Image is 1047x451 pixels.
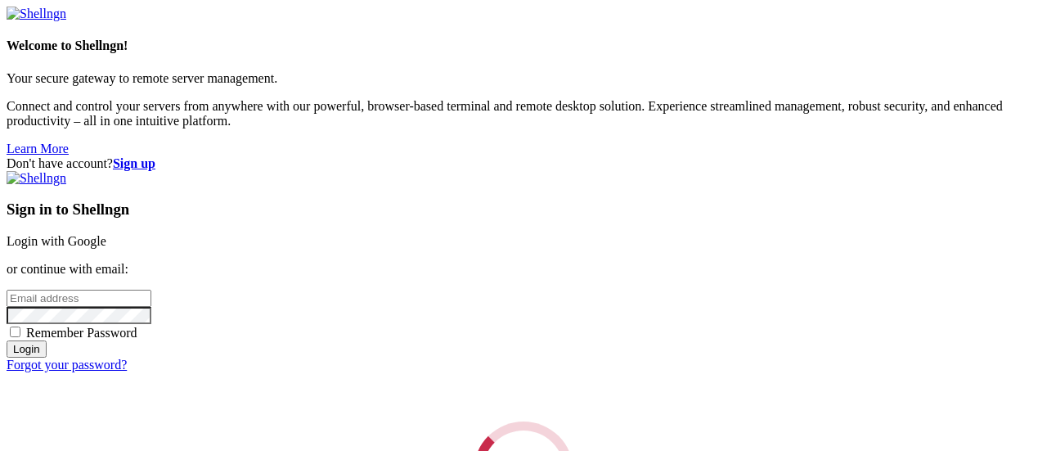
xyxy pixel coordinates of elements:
div: Don't have account? [7,156,1040,171]
img: Shellngn [7,171,66,186]
span: Remember Password [26,326,137,340]
p: Connect and control your servers from anywhere with our powerful, browser-based terminal and remo... [7,99,1040,129]
a: Sign up [113,156,155,170]
a: Login with Google [7,234,106,248]
a: Forgot your password? [7,358,127,372]
input: Remember Password [10,327,20,337]
p: Your secure gateway to remote server management. [7,71,1040,86]
input: Email address [7,290,151,307]
p: or continue with email: [7,262,1040,277]
a: Learn More [7,142,69,156]
h3: Sign in to Shellngn [7,201,1040,219]
h4: Welcome to Shellngn! [7,38,1040,53]
img: Shellngn [7,7,66,21]
input: Login [7,341,47,358]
